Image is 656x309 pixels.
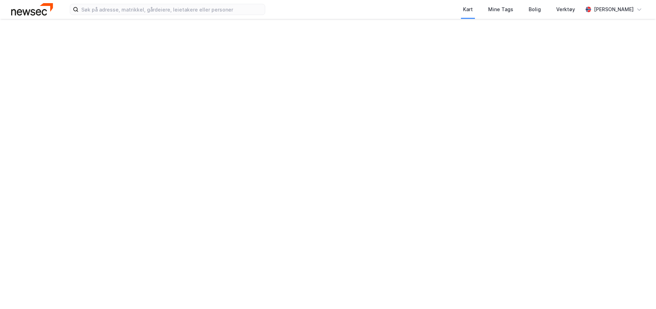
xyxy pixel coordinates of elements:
[621,275,656,309] iframe: Chat Widget
[79,4,265,15] input: Søk på adresse, matrikkel, gårdeiere, leietakere eller personer
[488,5,513,14] div: Mine Tags
[556,5,575,14] div: Verktøy
[463,5,473,14] div: Kart
[11,3,53,15] img: newsec-logo.f6e21ccffca1b3a03d2d.png
[594,5,634,14] div: [PERSON_NAME]
[529,5,541,14] div: Bolig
